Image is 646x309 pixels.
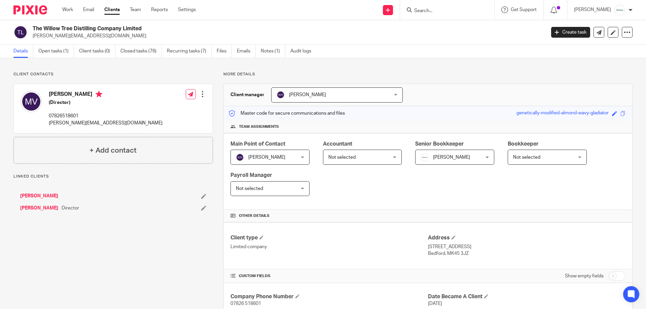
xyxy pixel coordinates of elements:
a: Client tasks (0) [79,45,115,58]
h2: The Willow Tree Distilling Company Limited [33,25,439,32]
span: [DATE] [428,301,442,306]
img: svg%3E [13,25,28,39]
a: Work [62,6,73,13]
img: svg%3E [236,153,244,161]
p: Client contacts [13,72,213,77]
span: [PERSON_NAME] [289,92,326,97]
p: [PERSON_NAME] [574,6,611,13]
img: Infinity%20Logo%20with%20Whitespace%20.png [421,153,429,161]
a: Team [130,6,141,13]
a: Settings [178,6,196,13]
img: svg%3E [277,91,285,99]
img: Infinity%20Logo%20with%20Whitespace%20.png [614,5,625,15]
span: [PERSON_NAME] [433,155,470,160]
span: Payroll Manager [230,172,272,178]
span: Not selected [328,155,356,160]
img: svg%3E [21,91,42,112]
a: Reports [151,6,168,13]
span: Director [62,205,79,211]
a: Details [13,45,33,58]
h4: CUSTOM FIELDS [230,273,428,279]
span: Get Support [511,7,537,12]
img: Pixie [13,5,47,14]
p: More details [223,72,633,77]
a: Email [83,6,94,13]
h4: Company Phone Number [230,293,428,300]
p: Bedford, MK45 3JZ [428,250,625,257]
a: [PERSON_NAME] [20,193,58,199]
p: 07826518601 [49,113,163,119]
p: [STREET_ADDRESS] [428,243,625,250]
i: Primary [96,91,102,98]
a: [PERSON_NAME] [20,205,58,211]
span: Bookkeeper [508,141,539,147]
span: Senior Bookkeeper [415,141,464,147]
span: Not selected [236,186,263,191]
a: Clients [104,6,120,13]
a: Open tasks (1) [38,45,74,58]
p: Limited company [230,243,428,250]
h4: Date Became A Client [428,293,625,300]
a: Files [217,45,232,58]
h4: Address [428,234,625,241]
a: Notes (1) [261,45,285,58]
a: Closed tasks (76) [120,45,162,58]
h5: (Director) [49,99,163,106]
h4: [PERSON_NAME] [49,91,163,99]
label: Show empty fields [565,273,604,279]
span: [PERSON_NAME] [248,155,285,160]
a: Create task [551,27,590,38]
span: Other details [239,213,270,219]
span: Team assignments [239,124,279,129]
p: Linked clients [13,174,213,179]
span: Accountant [323,141,352,147]
h3: Client manager [230,91,264,98]
p: Master code for secure communications and files [229,110,345,117]
p: [PERSON_NAME][EMAIL_ADDRESS][DOMAIN_NAME] [49,120,163,126]
h4: + Add contact [89,145,137,156]
a: Recurring tasks (7) [167,45,212,58]
span: 07826 518601 [230,301,261,306]
a: Audit logs [290,45,316,58]
p: [PERSON_NAME][EMAIL_ADDRESS][DOMAIN_NAME] [33,33,541,39]
div: genetically-modified-almond-wavy-gladiator [516,110,609,117]
a: Emails [237,45,256,58]
h4: Client type [230,234,428,241]
input: Search [414,8,474,14]
span: Main Point of Contact [230,141,285,147]
span: Not selected [513,155,540,160]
